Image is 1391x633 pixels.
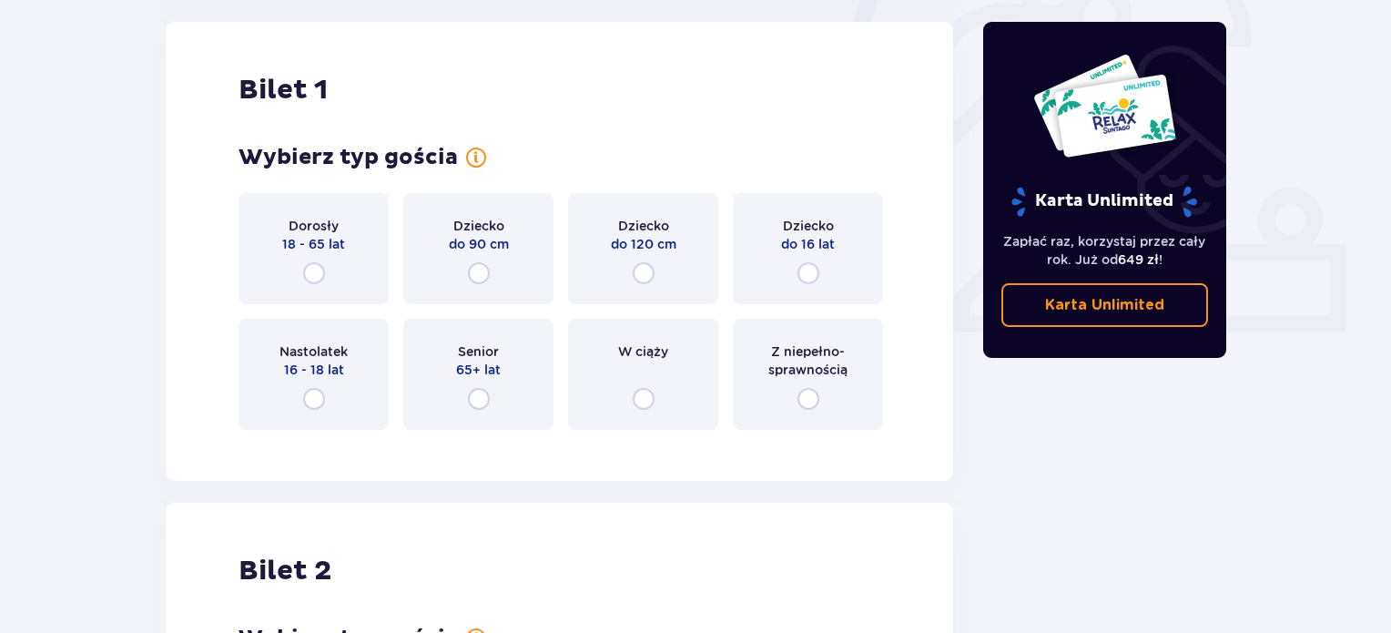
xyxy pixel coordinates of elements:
[749,342,867,379] p: Z niepełno­sprawnością
[611,235,676,253] p: do 120 cm
[279,342,348,361] p: Nastolatek
[1010,186,1199,218] p: Karta Unlimited
[456,361,501,379] p: 65+ lat
[289,217,339,235] p: Dorosły
[783,217,834,235] p: Dziecko
[618,342,668,361] p: W ciąży
[458,342,499,361] p: Senior
[239,144,458,171] p: Wybierz typ gościa
[239,554,331,588] p: Bilet 2
[781,235,835,253] p: do 16 lat
[618,217,669,235] p: Dziecko
[1001,232,1209,269] p: Zapłać raz, korzystaj przez cały rok. Już od !
[1001,283,1209,327] a: Karta Unlimited
[449,235,509,253] p: do 90 cm
[1045,295,1164,315] p: Karta Unlimited
[239,73,328,107] p: Bilet 1
[282,235,345,253] p: 18 - 65 lat
[1118,252,1159,267] span: 649 zł
[453,217,504,235] p: Dziecko
[284,361,344,379] p: 16 - 18 lat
